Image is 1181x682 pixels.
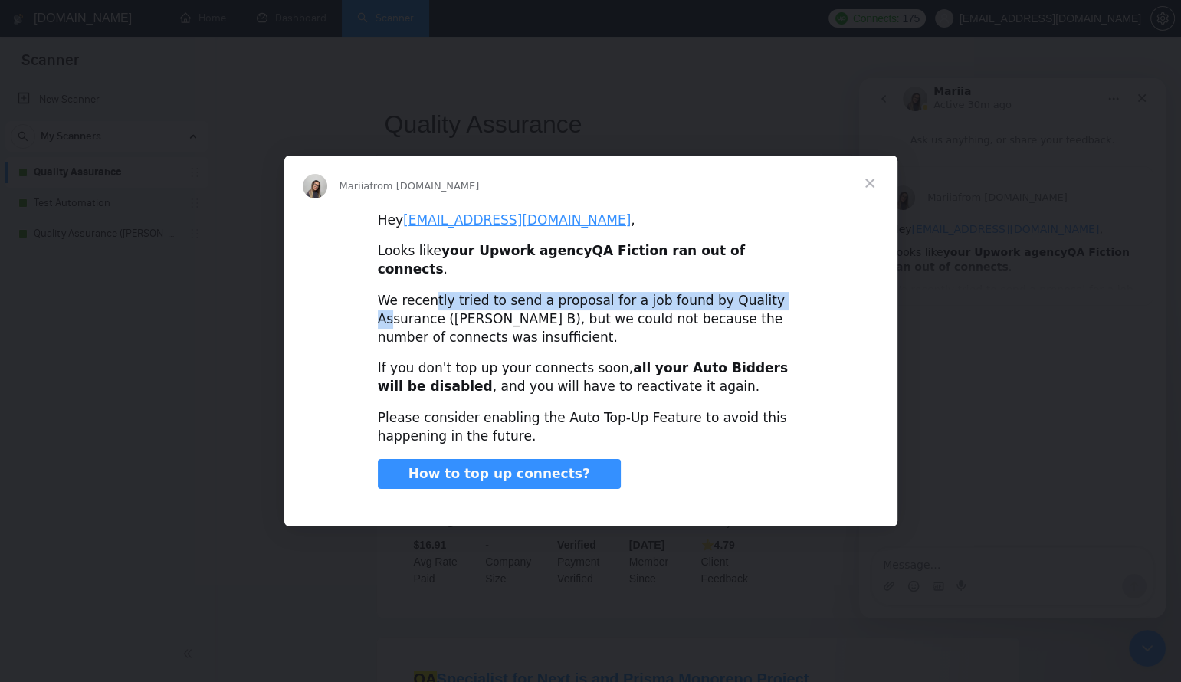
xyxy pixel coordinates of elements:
span: Mariia [340,180,370,192]
button: Home [240,6,269,35]
span: from [DOMAIN_NAME] [369,180,479,192]
button: go back [10,6,39,35]
div: Hey , [31,144,275,159]
span: Mariia [68,113,99,125]
img: Profile image for Mariia [31,107,56,132]
button: Upload attachment [24,502,36,514]
div: We recently tried to send a proposal for a job found by Quality Assurance ([PERSON_NAME] B), but ... [378,292,804,346]
a: [EMAIL_ADDRESS][DOMAIN_NAME] [403,212,631,228]
b: your Upwork agency [441,243,592,258]
span: from [DOMAIN_NAME] [99,113,208,125]
p: Active 30m ago [74,19,153,34]
button: Start recording [97,502,110,514]
img: Profile image for Mariia [44,8,68,33]
div: Mariia says… [12,88,294,246]
h1: Mariia [74,8,112,19]
b: all [633,360,651,375]
button: Gif picker [73,502,85,514]
div: Looks like . [31,167,275,197]
a: How to top up connects? [378,459,621,490]
button: Emoji picker [48,502,61,514]
div: Hey , [378,211,804,230]
b: your Auto Bidders will be disabled [378,360,788,394]
a: [EMAIL_ADDRESS][DOMAIN_NAME] [52,145,240,157]
textarea: Message… [13,470,294,496]
span: How to top up connects? [408,466,590,481]
div: Close [269,6,297,34]
b: QA Fiction ran out of connects [378,243,745,277]
b: your Upwork agency [84,168,208,180]
div: If you don't top up your connects soon, , and you will have to reactivate it again. [378,359,804,396]
button: Send a message… [263,496,287,520]
img: Profile image for Mariia [303,174,327,198]
span: Close [842,156,897,211]
div: Looks like . [378,242,804,279]
div: Please consider enabling the Auto Top-Up Feature to avoid this happening in the future. [378,409,804,446]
